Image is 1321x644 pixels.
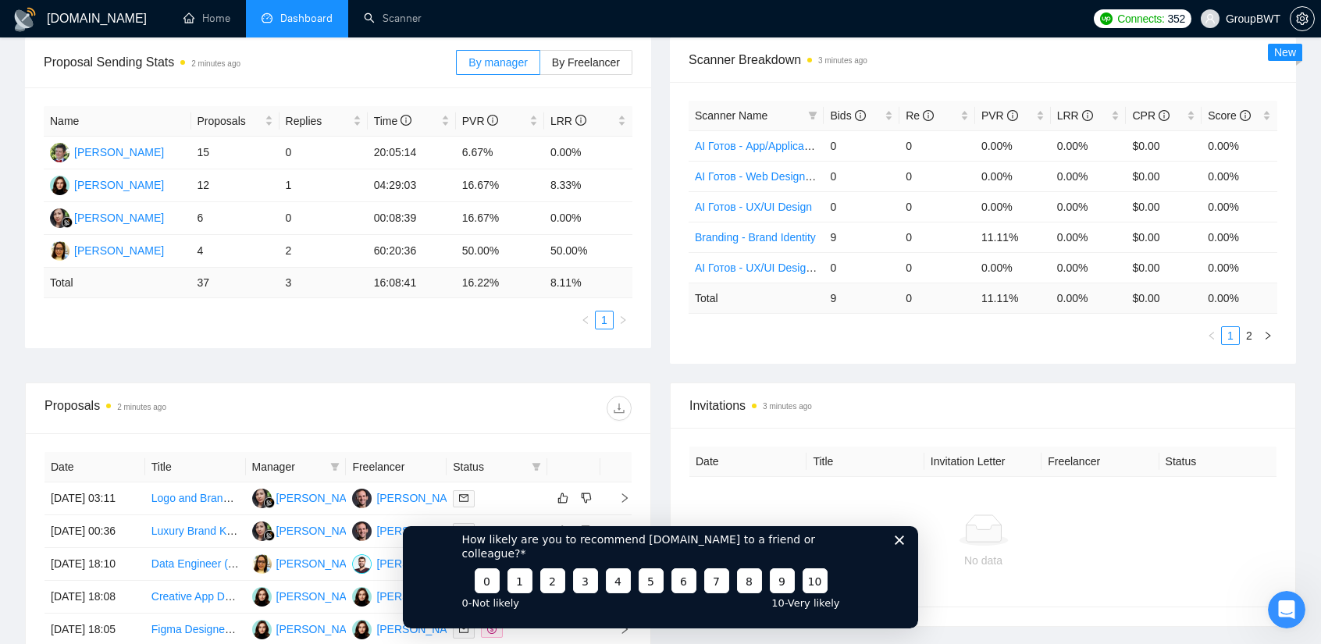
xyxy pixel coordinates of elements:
td: 6.67% [456,137,544,169]
span: filter [532,462,541,471]
span: By manager [468,56,527,69]
span: By Freelancer [552,56,620,69]
a: OB[PERSON_NAME] [352,557,466,569]
th: Proposals [191,106,280,137]
span: user [1205,13,1216,24]
td: 0 [824,252,899,283]
td: $ 0.00 [1126,283,1202,313]
td: Logo and Brand Design for New Travel Agency [145,482,246,515]
td: 20:05:14 [368,137,456,169]
td: $0.00 [1126,130,1202,161]
th: Status [1159,447,1276,477]
button: download [607,396,632,421]
td: [DATE] 18:08 [45,581,145,614]
iframe: Intercom live chat [1268,591,1305,628]
span: download [607,402,631,415]
img: SK [50,176,69,195]
td: 4 [191,235,280,268]
time: 3 minutes ago [763,402,812,411]
img: logo [12,7,37,32]
span: Re [906,109,934,122]
th: Name [44,106,191,137]
td: 0.00% [975,161,1051,191]
td: 0.00% [975,252,1051,283]
a: Luxury Brand Kit Development & Mock-up Creation [151,525,399,537]
th: Date [689,447,806,477]
span: info-circle [575,115,586,126]
span: left [581,315,590,325]
a: Logo and Brand Design for New Travel Agency [151,492,379,504]
td: 0.00% [1051,222,1127,252]
span: Proposals [198,112,262,130]
td: 11.11% [975,222,1051,252]
td: $0.00 [1126,222,1202,252]
li: Next Page [614,311,632,329]
li: Previous Page [1202,326,1221,345]
button: left [1202,326,1221,345]
a: SK[PERSON_NAME] [352,622,466,635]
div: [PERSON_NAME] [74,242,164,259]
span: Proposal Sending Stats [44,52,456,72]
a: SN[PERSON_NAME] [252,491,366,503]
a: SK[PERSON_NAME] [50,178,164,190]
td: Luxury Brand Kit Development & Mock-up Creation [145,515,246,548]
a: AS[PERSON_NAME] [50,145,164,158]
span: Scanner Name [695,109,767,122]
td: 9 [824,222,899,252]
a: homeHome [183,12,230,25]
a: OL[PERSON_NAME] [252,557,366,569]
a: 1 [1222,327,1239,344]
span: info-circle [855,110,866,121]
div: [PERSON_NAME] [276,555,366,572]
td: 3 [280,268,368,298]
div: [PERSON_NAME] [74,144,164,161]
td: 0.00% [975,191,1051,222]
a: 1 [596,311,613,329]
time: 2 minutes ago [191,59,240,68]
a: AI Готов - Web Design Intermediate минус Development [695,170,970,183]
a: Creative App Designer Needed for Innovative Project [151,590,408,603]
img: VZ [352,489,372,508]
span: info-circle [1240,110,1251,121]
div: [PERSON_NAME] [74,176,164,194]
div: [PERSON_NAME] [74,209,164,226]
button: dislike [577,521,596,540]
span: dislike [581,525,592,537]
td: 16.67% [456,169,544,202]
a: SN[PERSON_NAME] [50,211,164,223]
td: 0 [280,202,368,235]
img: gigradar-bm.png [264,497,275,508]
td: 8.11 % [544,268,632,298]
th: Title [806,447,924,477]
span: filter [330,462,340,471]
a: Branding - Brand Identity [695,231,816,244]
td: 0 [824,191,899,222]
button: setting [1290,6,1315,31]
a: searchScanner [364,12,422,25]
img: SN [252,521,272,541]
div: [PERSON_NAME] [276,588,366,605]
li: 1 [1221,326,1240,345]
span: Score [1208,109,1250,122]
span: right [1263,331,1273,340]
td: Total [44,268,191,298]
a: VZ[PERSON_NAME] [352,491,466,503]
span: info-circle [1082,110,1093,121]
td: 50.00% [544,235,632,268]
td: 16.22 % [456,268,544,298]
span: mail [459,624,468,634]
iframe: Опрос от GigRadar.io [403,526,918,628]
a: AI Готов - App/Application [695,140,821,152]
a: OL[PERSON_NAME] [50,244,164,256]
span: PVR [462,115,499,127]
button: like [554,521,572,540]
td: $0.00 [1126,252,1202,283]
button: right [614,311,632,329]
img: gigradar-bm.png [264,530,275,541]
